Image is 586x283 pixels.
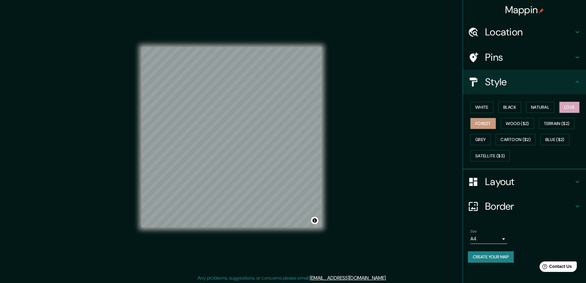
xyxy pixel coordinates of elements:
[540,134,569,145] button: Blue ($2)
[485,76,574,88] h4: Style
[463,169,586,194] div: Layout
[498,102,521,113] button: Black
[470,234,507,244] div: A4
[470,134,491,145] button: Grey
[470,229,477,234] label: Size
[470,150,510,162] button: Satellite ($3)
[539,8,544,13] img: pin-icon.png
[470,118,496,129] button: Forest
[463,194,586,219] div: Border
[470,102,493,113] button: White
[310,275,386,281] a: [EMAIL_ADDRESS][DOMAIN_NAME]
[387,274,388,282] div: .
[485,176,574,188] h4: Layout
[526,102,554,113] button: Natural
[463,70,586,94] div: Style
[388,274,389,282] div: .
[311,217,318,224] button: Toggle attribution
[505,4,544,16] h4: Mappin
[197,274,387,282] p: Any problems, suggestions, or concerns please email .
[485,51,574,63] h4: Pins
[485,26,574,38] h4: Location
[485,200,574,212] h4: Border
[531,259,579,276] iframe: Help widget launcher
[463,20,586,44] div: Location
[142,47,321,227] canvas: Map
[468,251,514,263] button: Create your map
[501,118,534,129] button: Wood ($2)
[539,118,575,129] button: Terrain ($2)
[463,45,586,70] div: Pins
[559,102,580,113] button: Love
[496,134,536,145] button: Cartoon ($2)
